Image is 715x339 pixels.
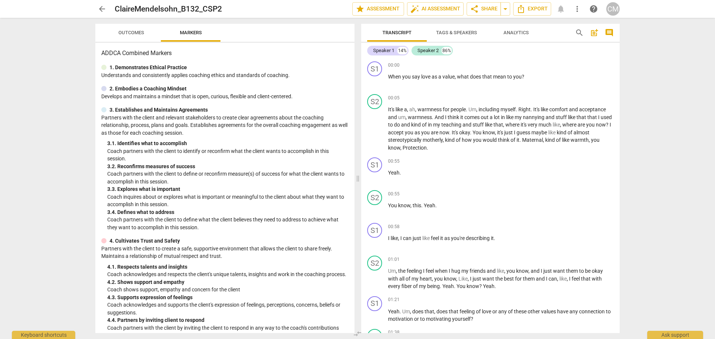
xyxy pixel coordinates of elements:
span: like [562,137,571,143]
button: Search [573,27,585,39]
span: like [395,106,404,112]
span: including [479,106,500,112]
span: I [445,114,448,120]
span: like [391,235,398,241]
span: , [400,145,403,151]
span: . [400,170,401,176]
span: where [505,122,521,128]
span: accept [388,129,405,135]
span: what [457,74,470,80]
button: CM [606,2,620,16]
span: share [470,4,479,13]
span: how [462,137,473,143]
p: Coach shows support, empathy and concern for the client [107,286,349,294]
span: . [531,106,533,112]
span: motherly [423,137,443,143]
div: 4. 3. Supports expression of feelings [107,294,349,301]
span: auto_fix_high [410,4,419,13]
span: as [444,235,451,241]
span: now [596,122,606,128]
span: for [443,106,451,112]
span: and [388,114,398,120]
span: being [427,283,440,289]
span: , [410,308,412,314]
span: of [456,137,462,143]
span: as [432,74,438,80]
button: Export [513,2,551,16]
span: know [516,268,528,274]
span: teaching [441,122,463,128]
span: It's [533,106,541,112]
div: 3. 2. Reconfirms measures of success [107,163,349,170]
span: warmth [571,137,589,143]
div: Change speaker [367,61,382,76]
span: be [585,268,592,274]
div: 3. 1. Identifies what to accomplish [107,140,349,147]
p: 4. Cultivates Trust and Safety [109,237,180,245]
span: nannying [523,114,546,120]
span: of [556,137,562,143]
span: are [431,129,439,135]
span: Filler word [553,122,560,128]
span: can [549,276,557,282]
span: star [356,4,365,13]
span: Yeah [388,170,400,176]
span: Right [518,106,531,112]
span: Filler word [402,308,410,314]
span: you [405,129,414,135]
span: stuff [556,114,568,120]
span: , [560,122,562,128]
span: , [589,137,591,143]
span: feel [431,235,440,241]
h2: ClaireMendelsohn_B132_CSP2 [115,4,222,14]
span: Analytics [503,30,529,35]
span: Filler word [468,106,476,112]
span: 01:21 [388,297,400,303]
p: Coach acknowledges and supports the client's expression of feelings, perceptions, concerns, belie... [107,301,349,316]
span: Markers [180,30,202,35]
div: Keyboard shortcuts [12,331,75,339]
span: Filler word [559,276,567,282]
span: ? [606,122,610,128]
p: 2. Embodies a Coaching Mindset [109,85,187,93]
span: you [586,122,596,128]
span: Filler word [497,268,504,274]
span: say [412,74,421,80]
p: Coach acknowledges and respects the client's unique talents, insights and work in the coaching pr... [107,271,349,278]
span: would [483,137,498,143]
span: people [451,106,466,112]
span: fiber [401,283,413,289]
span: my [419,283,427,289]
span: do [394,122,401,128]
span: , [503,122,505,128]
span: . [427,145,428,151]
span: Transcript [382,30,411,35]
span: stereotypically [388,137,423,143]
span: of [406,276,411,282]
span: that [576,114,587,120]
span: heart [420,276,432,282]
span: , [495,129,497,135]
span: to [507,74,513,80]
span: Outcomes [118,30,144,35]
span: mean [493,74,507,80]
span: AI Assessment [410,4,460,13]
p: Understands and consistently applies coaching ethics and standards of coaching. [101,71,349,79]
span: Yeah [388,308,400,314]
span: kind [545,137,556,143]
p: Partners with the client and relevant stakeholders to create clear agreements about the coaching ... [101,114,349,137]
p: Coach partners with the client to identify or reconfirm what the client wants to accomplish in th... [107,147,349,163]
span: my [433,122,441,128]
span: , [432,276,434,282]
span: . [466,106,468,112]
span: Protection [403,145,427,151]
span: I [423,268,426,274]
span: and [569,106,579,112]
span: think [448,114,460,120]
span: want [553,268,566,274]
button: Show/Hide comments [603,27,615,39]
span: where [562,122,578,128]
span: you [506,268,516,274]
span: . [440,283,442,289]
div: 4. 1. Respects talents and insights [107,263,349,271]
